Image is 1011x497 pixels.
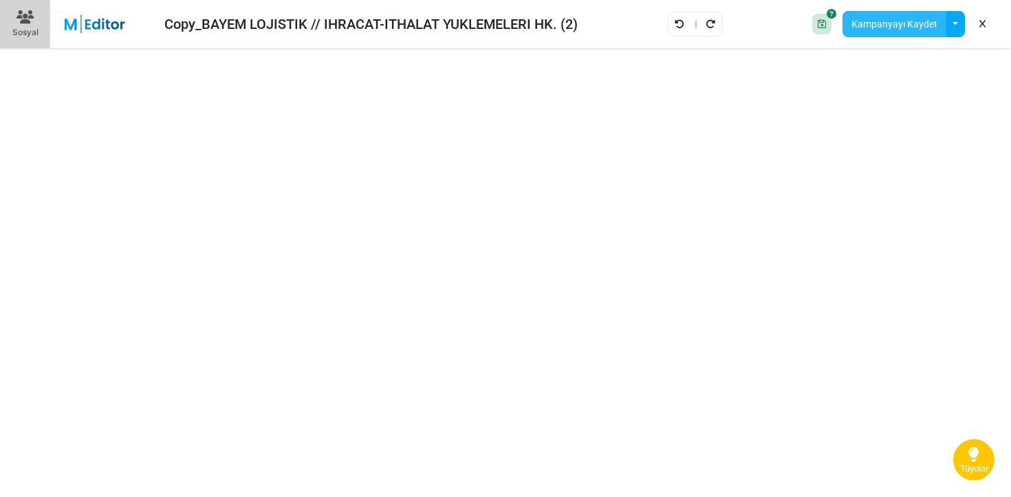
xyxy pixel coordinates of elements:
div: Copy_BAYEM LOJISTIK // IHRACAT-ITHALAT YUKLEMELERI HK. (2) [164,14,578,34]
a: Geri Al [674,15,685,33]
span: Tüyolar [960,463,988,474]
i: SoftSave® is off [827,9,836,19]
button: Kampanyayı Kaydet [842,11,946,37]
a: Yeniden Uygula [705,15,716,33]
div: Sosyal [12,26,39,39]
